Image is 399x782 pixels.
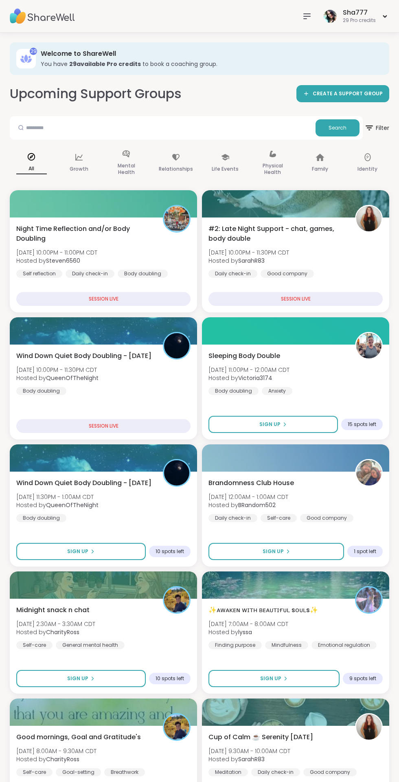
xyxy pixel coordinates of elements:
[257,161,288,177] p: Physical Health
[164,206,189,231] img: Steven6560
[356,587,381,613] img: lyssa
[208,501,288,509] span: Hosted by
[16,374,99,382] span: Hosted by
[312,164,328,174] p: Family
[46,257,80,265] b: Steven6560
[16,270,62,278] div: Self reflection
[238,257,265,265] b: SarahR83
[208,732,313,742] span: Cup of Calm ☕ Serenity [DATE]
[16,501,99,509] span: Hosted by
[41,60,378,68] h3: You have to book a coaching group.
[208,416,338,433] button: Sign Up
[348,421,376,428] span: 15 spots left
[56,641,125,649] div: General mental health
[259,421,281,428] span: Sign Up
[16,164,47,174] p: All
[156,675,184,682] span: 10 spots left
[46,501,99,509] b: QueenOfTheNight
[238,374,272,382] b: Victoria3174
[10,85,182,103] h2: Upcoming Support Groups
[41,49,378,58] h3: Welcome to ShareWell
[364,116,389,140] button: Filter
[70,164,88,174] p: Growth
[16,641,53,649] div: Self-care
[208,478,294,488] span: Brandomness Club House
[300,514,353,522] div: Good company
[208,270,257,278] div: Daily check-in
[356,206,381,231] img: SarahR83
[208,248,289,257] span: [DATE] 10:00PM - 11:30PM CDT
[111,161,142,177] p: Mental Health
[164,587,189,613] img: CharityRoss
[208,755,290,763] span: Hosted by
[10,2,75,31] img: ShareWell Nav Logo
[16,257,97,265] span: Hosted by
[324,10,337,23] img: Sha777
[262,387,292,395] div: Anxiety
[313,90,383,97] span: CREATE A SUPPORT GROUP
[16,419,191,433] div: SESSION LIVE
[261,514,297,522] div: Self-care
[356,333,381,358] img: Victoria3174
[263,548,284,555] span: Sign Up
[67,548,88,555] span: Sign Up
[164,460,189,485] img: QueenOfTheNight
[30,48,37,55] div: 29
[16,768,53,776] div: Self-care
[311,641,377,649] div: Emotional regulation
[349,675,376,682] span: 9 spots left
[208,514,257,522] div: Daily check-in
[16,620,95,628] span: [DATE] 2:30AM - 3:30AM CDT
[46,374,99,382] b: QueenOfTheNight
[343,8,376,17] div: Sha777
[16,387,66,395] div: Body doubling
[66,270,114,278] div: Daily check-in
[356,460,381,485] img: BRandom502
[260,675,281,682] span: Sign Up
[238,755,265,763] b: SarahR83
[67,675,88,682] span: Sign Up
[16,366,99,374] span: [DATE] 10:00PM - 11:30PM CDT
[16,478,151,488] span: Wind Down Quiet Body Doubling - [DATE]
[16,605,90,615] span: Midnight snack n chat
[16,670,146,687] button: Sign Up
[56,768,101,776] div: Goal-setting
[251,768,300,776] div: Daily check-in
[208,387,259,395] div: Body doubling
[208,543,344,560] button: Sign Up
[16,292,191,306] div: SESSION LIVE
[16,732,141,742] span: Good mornings, Goal and Gratitude's
[208,351,280,361] span: Sleeping Body Double
[261,270,314,278] div: Good company
[16,248,97,257] span: [DATE] 10:00PM - 11:00PM CDT
[265,641,308,649] div: Mindfulness
[16,224,154,244] span: Night Time Reflection and/or Body Doubling
[238,501,276,509] b: BRandom502
[208,641,262,649] div: Finding purpose
[164,714,189,740] img: CharityRoss
[208,628,288,636] span: Hosted by
[208,620,288,628] span: [DATE] 7:00AM - 8:00AM CDT
[16,747,96,755] span: [DATE] 8:00AM - 9:30AM CDT
[208,374,289,382] span: Hosted by
[16,755,96,763] span: Hosted by
[208,605,318,615] span: ✨ᴀᴡᴀᴋᴇɴ ᴡɪᴛʜ ʙᴇᴀᴜᴛɪғᴜʟ sᴏᴜʟs✨
[303,768,357,776] div: Good company
[159,164,193,174] p: Relationships
[16,543,146,560] button: Sign Up
[357,164,377,174] p: Identity
[16,493,99,501] span: [DATE] 11:30PM - 1:00AM CDT
[208,224,346,244] span: #2: Late Night Support - chat, games, body double
[156,548,184,555] span: 10 spots left
[69,60,141,68] b: 29 available Pro credit s
[208,768,248,776] div: Meditation
[208,493,288,501] span: [DATE] 12:00AM - 1:00AM CDT
[16,514,66,522] div: Body doubling
[212,164,239,174] p: Life Events
[329,124,346,132] span: Search
[296,85,389,102] a: CREATE A SUPPORT GROUP
[343,17,376,24] div: 29 Pro credits
[104,768,145,776] div: Breathwork
[356,714,381,740] img: SarahR83
[208,670,340,687] button: Sign Up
